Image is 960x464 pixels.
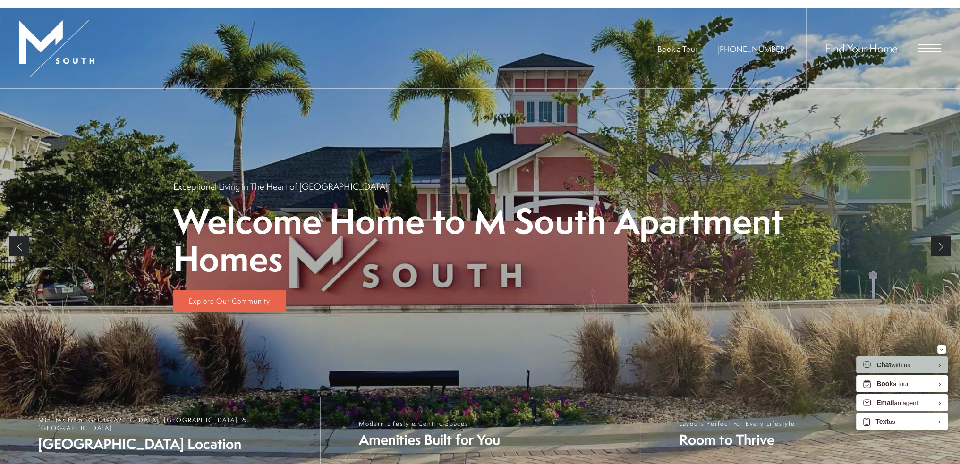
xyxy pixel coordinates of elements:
span: Modern Lifestyle Centric Spaces [359,420,500,428]
p: Welcome Home to M South Apartment Homes [173,202,787,277]
a: Explore Our Community [173,290,286,313]
a: Next [931,236,951,256]
span: Explore Our Community [189,296,270,306]
a: Call Us at 813-570-8014 [717,43,787,54]
button: Open Menu [918,44,941,52]
a: Find Your Home [825,41,898,56]
img: MSouth [19,20,94,77]
span: Layouts Perfect For Every Lifestyle [679,420,795,428]
span: Room to Thrive [679,430,795,449]
p: Exceptional Living in The Heart of [GEOGRAPHIC_DATA] [173,180,388,193]
span: [GEOGRAPHIC_DATA] Location [38,434,310,454]
span: Minutes from [GEOGRAPHIC_DATA], [GEOGRAPHIC_DATA], & [GEOGRAPHIC_DATA] [38,416,310,432]
a: Previous [9,236,29,256]
a: Book a Tour [657,43,697,54]
span: [PHONE_NUMBER] [717,43,787,54]
span: Amenities Built for You [359,430,500,449]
